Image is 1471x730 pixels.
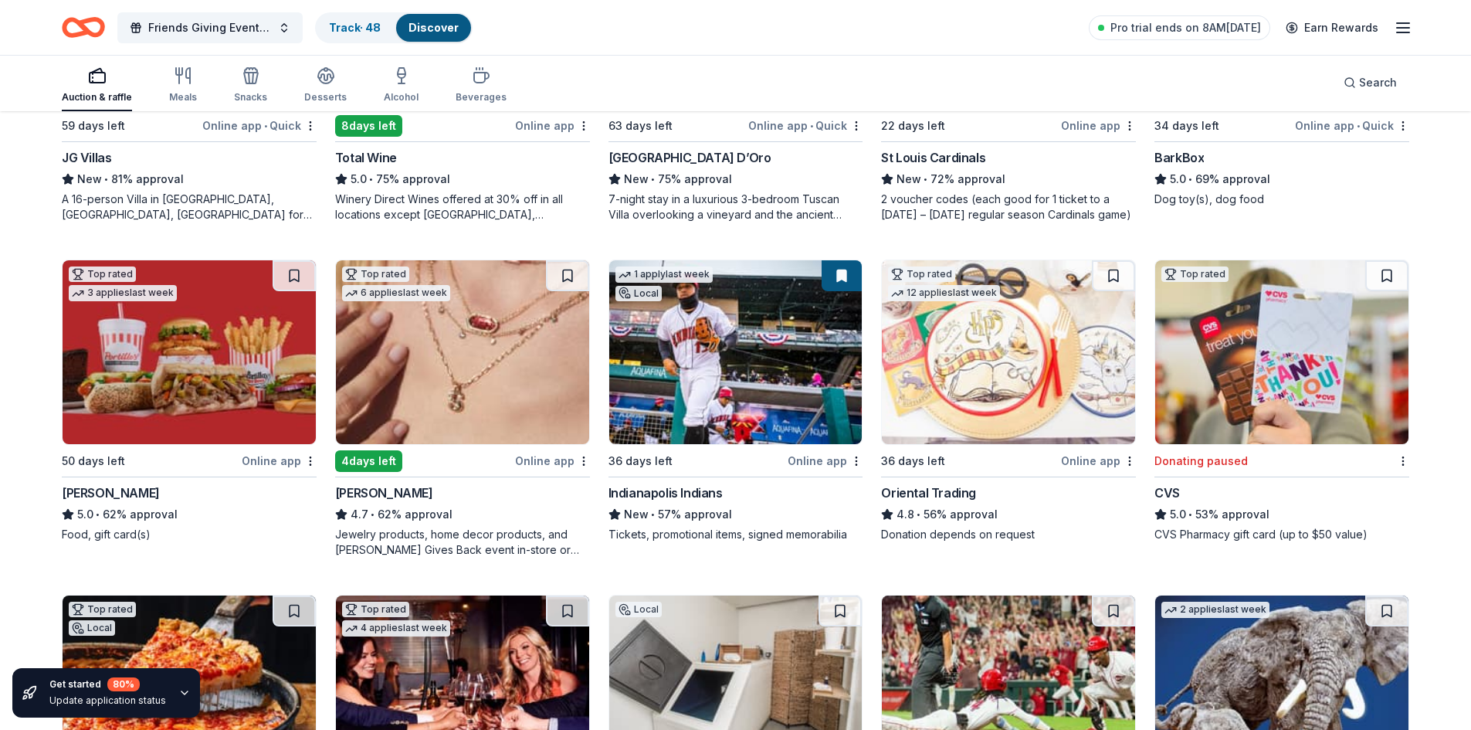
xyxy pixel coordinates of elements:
[1276,14,1388,42] a: Earn Rewards
[342,602,409,617] div: Top rated
[335,450,402,472] div: 4 days left
[62,505,317,524] div: 62% approval
[169,91,197,104] div: Meals
[69,620,115,636] div: Local
[335,115,402,137] div: 8 days left
[881,505,1136,524] div: 56% approval
[335,527,590,558] div: Jewelry products, home decor products, and [PERSON_NAME] Gives Back event in-store or online (or ...
[1189,508,1193,521] span: •
[69,602,136,617] div: Top rated
[1154,484,1180,502] div: CVS
[62,527,317,542] div: Food, gift card(s)
[1154,192,1409,207] div: Dog toy(s), dog food
[77,505,93,524] span: 5.0
[896,170,921,188] span: New
[608,117,673,135] div: 63 days left
[615,267,713,283] div: 1 apply last week
[234,60,267,111] button: Snacks
[69,285,177,301] div: 3 applies last week
[882,260,1135,444] img: Image for Oriental Trading
[77,170,102,188] span: New
[881,527,1136,542] div: Donation depends on request
[107,677,140,691] div: 80 %
[1089,15,1270,40] a: Pro trial ends on 8AM[DATE]
[1155,260,1408,444] img: Image for CVS
[342,620,450,637] div: 4 applies last week
[335,260,590,558] a: Image for Kendra ScottTop rated6 applieslast week4days leftOnline app[PERSON_NAME]4.7•62% approva...
[342,267,409,282] div: Top rated
[608,192,863,222] div: 7-night stay in a luxurious 3-bedroom Tuscan Villa overlooking a vineyard and the ancient walled ...
[1154,452,1248,470] div: Donating paused
[1357,120,1360,132] span: •
[881,260,1136,542] a: Image for Oriental TradingTop rated12 applieslast week36 days leftOnline appOriental Trading4.8•5...
[69,267,136,282] div: Top rated
[117,12,303,43] button: Friends Giving Event 2025
[924,173,928,185] span: •
[335,170,590,188] div: 75% approval
[1161,602,1269,618] div: 2 applies last week
[1061,451,1136,470] div: Online app
[384,91,419,104] div: Alcohol
[234,91,267,104] div: Snacks
[62,484,160,502] div: [PERSON_NAME]
[335,505,590,524] div: 62% approval
[608,505,863,524] div: 57% approval
[608,148,771,167] div: [GEOGRAPHIC_DATA] D’Oro
[1154,505,1409,524] div: 53% approval
[881,117,945,135] div: 22 days left
[615,602,662,617] div: Local
[651,508,655,521] span: •
[1154,527,1409,542] div: CVS Pharmacy gift card (up to $50 value)
[1154,117,1219,135] div: 34 days left
[202,116,317,135] div: Online app Quick
[608,170,863,188] div: 75% approval
[609,260,863,444] img: Image for Indianapolis Indians
[351,170,367,188] span: 5.0
[748,116,863,135] div: Online app Quick
[888,285,1000,301] div: 12 applies last week
[335,192,590,222] div: Winery Direct Wines offered at 30% off in all locations except [GEOGRAPHIC_DATA], [GEOGRAPHIC_DAT...
[62,170,317,188] div: 81% approval
[810,120,813,132] span: •
[651,173,655,185] span: •
[624,170,649,188] span: New
[881,192,1136,222] div: 2 voucher codes (each good for 1 ticket to a [DATE] – [DATE] regular season Cardinals game)
[1295,116,1409,135] div: Online app Quick
[608,452,673,470] div: 36 days left
[1189,173,1193,185] span: •
[788,451,863,470] div: Online app
[1061,116,1136,135] div: Online app
[49,694,166,707] div: Update application status
[336,260,589,444] img: Image for Kendra Scott
[1170,505,1186,524] span: 5.0
[329,21,381,34] a: Track· 48
[1110,19,1261,37] span: Pro trial ends on 8AM[DATE]
[1359,73,1397,92] span: Search
[104,173,108,185] span: •
[371,508,375,521] span: •
[624,505,649,524] span: New
[242,451,317,470] div: Online app
[335,148,397,167] div: Total Wine
[351,505,368,524] span: 4.7
[881,484,976,502] div: Oriental Trading
[62,91,132,104] div: Auction & raffle
[148,19,272,37] span: Friends Giving Event 2025
[408,21,459,34] a: Discover
[1170,170,1186,188] span: 5.0
[62,117,125,135] div: 59 days left
[608,484,723,502] div: Indianapolis Indians
[62,260,317,542] a: Image for Portillo'sTop rated3 applieslast week50 days leftOnline app[PERSON_NAME]5.0•62% approva...
[608,527,863,542] div: Tickets, promotional items, signed memorabilia
[881,452,945,470] div: 36 days left
[896,505,914,524] span: 4.8
[62,452,125,470] div: 50 days left
[1154,170,1409,188] div: 69% approval
[384,60,419,111] button: Alcohol
[335,484,433,502] div: [PERSON_NAME]
[515,116,590,135] div: Online app
[881,170,1136,188] div: 72% approval
[515,451,590,470] div: Online app
[304,60,347,111] button: Desserts
[881,148,985,167] div: St Louis Cardinals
